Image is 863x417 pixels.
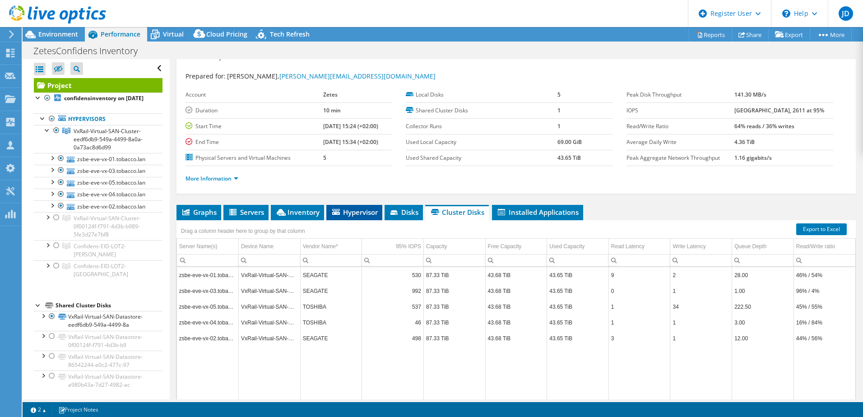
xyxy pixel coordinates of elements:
[608,267,670,283] td: Column Read Latency, Value 9
[406,138,557,147] label: Used Local Capacity
[670,283,732,299] td: Column Write Latency, Value 1
[101,30,140,38] span: Performance
[239,239,301,255] td: Device Name Column
[181,208,217,217] span: Graphs
[74,242,126,258] span: Confidens-EID-LOT2-[PERSON_NAME]
[423,267,485,283] td: Column Capacity, Value 87.33 TiB
[303,241,338,252] div: Vendor Name*
[323,138,378,146] b: [DATE] 15:34 (+02:00)
[34,331,162,351] a: VxRail-Virtual-SAN-Datastore-0f00124f-f791-4d3b-b9
[34,371,162,390] a: VxRail-Virtual-SAN-Datastore-a980b43a-7d27-4982-ac
[239,283,301,299] td: Column Device Name, Value VxRail-Virtual-SAN-Datastore-eedf6db9-549a-4499-8a
[732,330,794,346] td: Column Queue Depth, Value 12.00
[689,28,732,42] a: Reports
[406,90,557,99] label: Local Disks
[732,28,769,42] a: Share
[239,267,301,283] td: Column Device Name, Value VxRail-Virtual-SAN-Datastore-eedf6db9-549a-4499-8a
[557,107,561,114] b: 1
[389,208,418,217] span: Disks
[732,315,794,330] td: Column Queue Depth, Value 3.00
[547,299,609,315] td: Column Used Capacity, Value 43.65 TiB
[34,113,162,125] a: Hypervisors
[732,283,794,299] td: Column Queue Depth, Value 1.00
[300,239,362,255] td: Vendor Name* Column
[279,72,436,80] a: [PERSON_NAME][EMAIL_ADDRESS][DOMAIN_NAME]
[300,283,362,299] td: Column Vendor Name*, Value SEAGATE
[670,330,732,346] td: Column Write Latency, Value 1
[64,94,144,102] b: confidensinventory on [DATE]
[406,122,557,131] label: Collector Runs
[485,254,547,266] td: Column Free Capacity, Filter cell
[426,241,447,252] div: Capacity
[423,299,485,315] td: Column Capacity, Value 87.33 TiB
[549,241,585,252] div: Used Capacity
[557,122,561,130] b: 1
[362,254,424,266] td: Column 95% IOPS, Filter cell
[673,241,705,252] div: Write Latency
[177,254,239,266] td: Column Server Name(s), Filter cell
[34,351,162,371] a: VxRail-Virtual-SAN-Datastore-86542244-e0c2-477c-97
[734,154,772,162] b: 1.16 gigabits/s
[176,220,856,412] div: Data grid
[331,208,378,217] span: Hypervisor
[29,46,152,56] h1: ZetesConfidens Inventory
[228,208,264,217] span: Servers
[423,315,485,330] td: Column Capacity, Value 87.33 TiB
[670,267,732,283] td: Column Write Latency, Value 2
[300,254,362,266] td: Column Vendor Name*, Filter cell
[485,330,547,346] td: Column Free Capacity, Value 43.68 TiB
[732,267,794,283] td: Column Queue Depth, Value 28.00
[430,208,484,217] span: Cluster Disks
[227,72,436,80] span: [PERSON_NAME],
[362,330,424,346] td: Column 95% IOPS, Value 498
[608,299,670,315] td: Column Read Latency, Value 1
[186,138,323,147] label: End Time
[177,283,239,299] td: Column Server Name(s), Value zsbe-eve-vx-03.tobacco.lan
[323,122,378,130] b: [DATE] 15:24 (+02:00)
[197,51,232,60] span: Project
[608,283,670,299] td: Column Read Latency, Value 0
[34,125,162,153] a: VxRail-Virtual-SAN-Cluster-eedf6db9-549a-4499-8a0a-0a73ac8d6d99
[34,200,162,212] a: zsbe-eve-vx-02.tobacco.lan
[796,223,847,235] a: Export to Excel
[810,28,852,42] a: More
[488,241,522,252] div: Free Capacity
[186,153,323,162] label: Physical Servers and Virtual Machines
[362,315,424,330] td: Column 95% IOPS, Value 46
[34,153,162,165] a: zsbe-eve-vx-01.tobacco.lan
[557,91,561,98] b: 5
[34,311,162,331] a: VxRail-Virtual-SAN-Datastore-eedf6db9-549a-4499-8a
[34,177,162,189] a: zsbe-eve-vx-05.tobacco.lan
[423,283,485,299] td: Column Capacity, Value 87.33 TiB
[793,299,855,315] td: Column Read/Write ratio, Value 45% / 55%
[670,239,732,255] td: Write Latency Column
[34,212,162,240] a: VxRail-Virtual-SAN-Cluster-0f00124f-f791-4d3b-b989-5fe3d27e7bf8
[485,267,547,283] td: Column Free Capacity, Value 43.68 TiB
[782,9,790,18] svg: \n
[734,138,755,146] b: 4.36 TiB
[362,283,424,299] td: Column 95% IOPS, Value 992
[206,30,247,38] span: Cloud Pricing
[734,107,824,114] b: [GEOGRAPHIC_DATA], 2611 at 95%
[734,122,794,130] b: 64% reads / 36% writes
[670,254,732,266] td: Column Write Latency, Filter cell
[300,299,362,315] td: Column Vendor Name*, Value TOSHIBA
[547,315,609,330] td: Column Used Capacity, Value 43.65 TiB
[323,107,341,114] b: 10 min
[485,299,547,315] td: Column Free Capacity, Value 43.68 TiB
[396,241,421,252] div: 95% IOPS
[734,241,766,252] div: Queue Depth
[839,6,853,21] span: JD
[547,330,609,346] td: Column Used Capacity, Value 43.65 TiB
[177,239,239,255] td: Server Name(s) Column
[235,50,260,61] span: Details
[734,91,766,98] b: 141.30 MB/s
[177,299,239,315] td: Column Server Name(s), Value zsbe-eve-vx-05.tobacco.lan
[547,239,609,255] td: Used Capacity Column
[300,267,362,283] td: Column Vendor Name*, Value SEAGATE
[179,241,218,252] div: Server Name(s)
[300,315,362,330] td: Column Vendor Name*, Value TOSHIBA
[177,330,239,346] td: Column Server Name(s), Value zsbe-eve-vx-02.tobacco.lan
[626,106,734,115] label: IOPS
[793,330,855,346] td: Column Read/Write ratio, Value 44% / 56%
